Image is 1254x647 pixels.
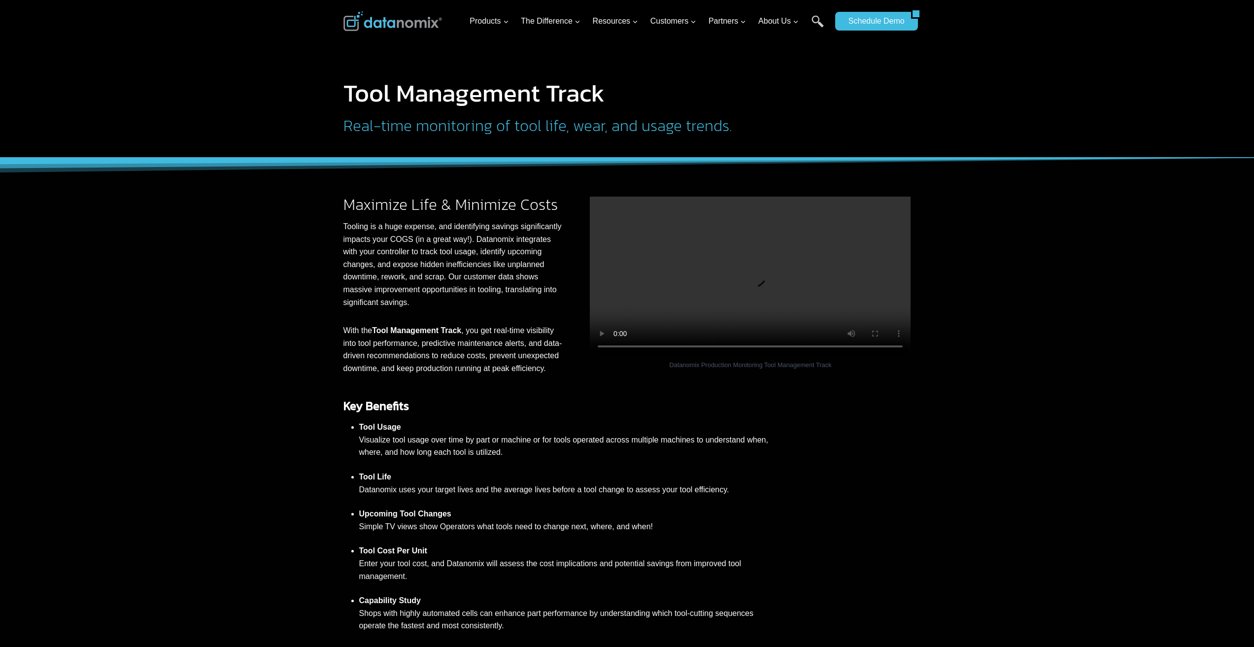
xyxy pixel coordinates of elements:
strong: Tool Cost Per Unit [359,546,427,555]
li: Shops with highly automated cells can enhance part performance by understanding which tool-cuttin... [359,594,773,644]
li: Simple TV views show Operators what tools need to change next, where, and when! [359,508,773,545]
p: Tooling is a huge expense, and identifying savings significantly impacts your COGS (in a great wa... [343,220,563,308]
li: Visualize tool usage over time by part or machine or for tools operated across multiple machines ... [359,421,773,471]
a: Schedule Demo [835,12,911,31]
span: The Difference [521,15,580,28]
a: Search [812,15,824,37]
strong: Capability Study [359,596,421,605]
strong: Tool Management Track [372,326,461,335]
span: Customers [650,15,696,28]
span: Products [470,15,508,28]
span: Resources [593,15,638,28]
h2: Real-time monitoring of tool life, wear, and usage trends. [343,118,775,134]
span: About Us [758,15,799,28]
span: Partners [709,15,746,28]
h3: Key Benefits [343,397,813,415]
strong: Upcoming Tool Changes [359,510,451,518]
strong: Tool Usage [359,423,401,431]
h1: Tool Management Track [343,81,775,105]
img: Datanomix [343,11,442,31]
h2: Maximize Life & Minimize Costs [343,197,563,212]
p: With the , you get real-time visibility into tool performance, predictive maintenance alerts, and... [343,324,563,375]
li: Datanomix uses your target lives and the average lives before a tool change to assess your tool e... [359,471,773,508]
nav: Primary Navigation [466,5,830,37]
li: Enter your tool cost, and Datanomix will assess the cost implications and potential savings from ... [359,545,773,594]
figcaption: Datanomix Production Monitoring Tool Management Track [590,360,911,370]
strong: Tool Life [359,473,391,481]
